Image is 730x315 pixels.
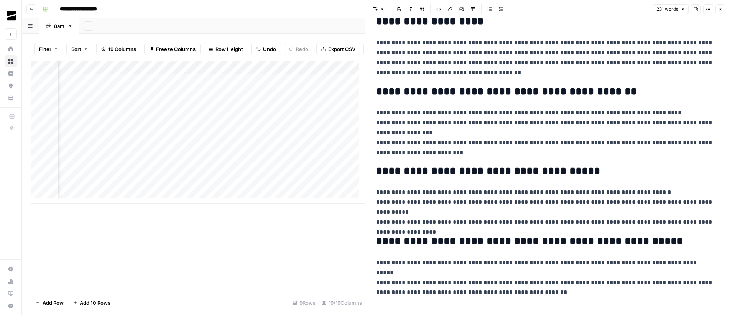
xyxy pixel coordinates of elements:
button: 19 Columns [96,43,141,55]
button: Sort [66,43,93,55]
button: Undo [251,43,281,55]
button: Filter [34,43,63,55]
div: 9 Rows [289,297,319,309]
a: Home [5,43,17,55]
button: Row Height [204,43,248,55]
div: 19/19 Columns [319,297,365,309]
a: Settings [5,263,17,275]
button: Help + Support [5,300,17,312]
a: Insights [5,67,17,80]
button: 231 words [653,4,689,14]
span: Export CSV [328,45,355,53]
span: Undo [263,45,276,53]
span: Add Row [43,299,64,307]
a: Your Data [5,92,17,104]
a: Learning Hub [5,287,17,300]
span: Freeze Columns [156,45,196,53]
span: Filter [39,45,51,53]
button: Add Row [31,297,68,309]
button: Freeze Columns [144,43,201,55]
button: Add 10 Rows [68,297,115,309]
button: Workspace: OGM [5,6,17,25]
a: Opportunities [5,80,17,92]
button: Redo [284,43,313,55]
span: Add 10 Rows [80,299,110,307]
span: 19 Columns [108,45,136,53]
a: 8am [39,18,79,34]
span: Redo [296,45,308,53]
a: Browse [5,55,17,67]
div: 8am [54,22,64,30]
span: 231 words [656,6,678,13]
span: Row Height [215,45,243,53]
img: OGM Logo [5,9,18,23]
a: Usage [5,275,17,287]
span: Sort [71,45,81,53]
button: Export CSV [316,43,360,55]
